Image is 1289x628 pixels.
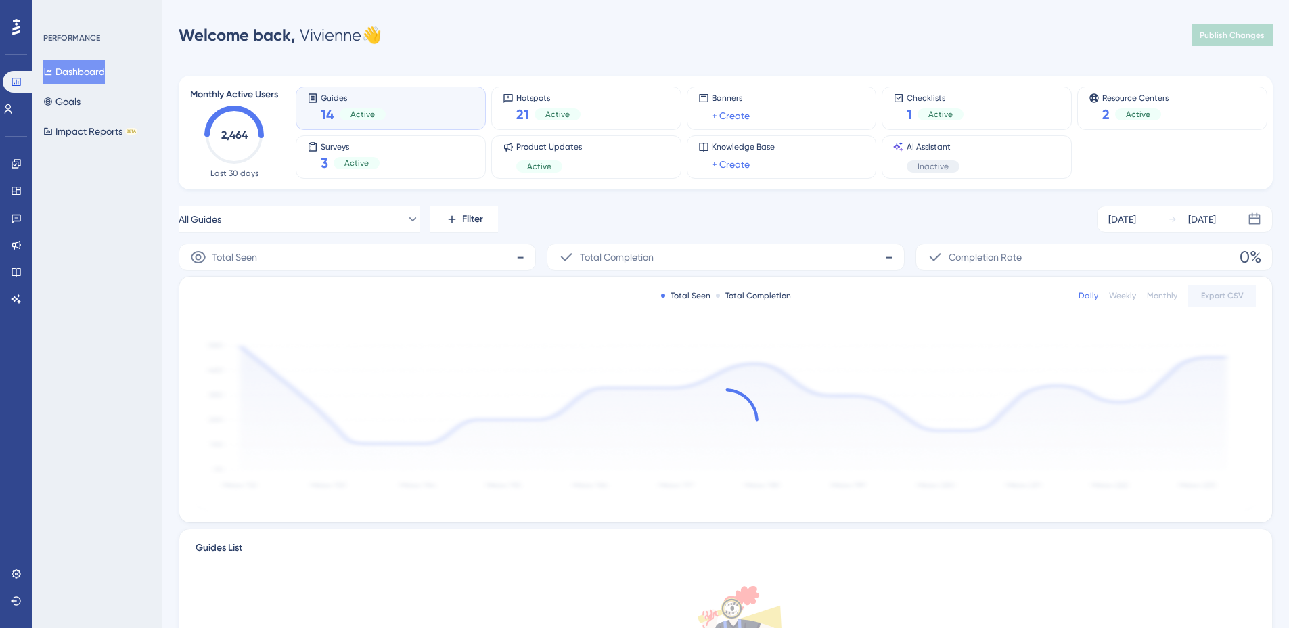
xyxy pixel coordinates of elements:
span: Active [545,109,570,120]
span: Completion Rate [949,249,1022,265]
button: Export CSV [1188,285,1256,307]
button: All Guides [179,206,420,233]
div: Vivienne 👋 [179,24,382,46]
span: Last 30 days [210,168,258,179]
button: Filter [430,206,498,233]
span: AI Assistant [907,141,959,152]
span: Active [344,158,369,169]
span: 14 [321,105,334,124]
span: 1 [907,105,912,124]
span: Hotspots [516,93,581,102]
div: [DATE] [1188,211,1216,227]
span: 0% [1240,246,1261,268]
span: Total Completion [580,249,654,265]
span: Checklists [907,93,964,102]
span: - [516,246,524,268]
span: Publish Changes [1200,30,1265,41]
span: Export CSV [1201,290,1244,301]
a: + Create [712,108,750,124]
span: 2 [1102,105,1110,124]
span: Welcome back, [179,25,296,45]
div: Monthly [1147,290,1177,301]
button: Impact ReportsBETA [43,119,137,143]
span: Active [928,109,953,120]
span: Guides [321,93,386,102]
text: 2,464 [221,129,248,141]
span: Knowledge Base [712,141,775,152]
span: All Guides [179,211,221,227]
div: Weekly [1109,290,1136,301]
span: Filter [462,211,483,227]
span: Surveys [321,141,380,151]
div: Daily [1079,290,1098,301]
div: Total Completion [716,290,791,301]
span: Active [1126,109,1150,120]
button: Dashboard [43,60,105,84]
span: 21 [516,105,529,124]
span: Guides List [196,540,242,564]
span: Inactive [918,161,949,172]
div: BETA [125,128,137,135]
span: Resource Centers [1102,93,1169,102]
span: Product Updates [516,141,582,152]
span: 3 [321,154,328,173]
div: [DATE] [1108,211,1136,227]
div: PERFORMANCE [43,32,100,43]
div: Total Seen [661,290,710,301]
span: Total Seen [212,249,257,265]
span: - [885,246,893,268]
span: Banners [712,93,750,104]
button: Goals [43,89,81,114]
button: Publish Changes [1192,24,1273,46]
span: Active [350,109,375,120]
a: + Create [712,156,750,173]
span: Monthly Active Users [190,87,278,103]
span: Active [527,161,551,172]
